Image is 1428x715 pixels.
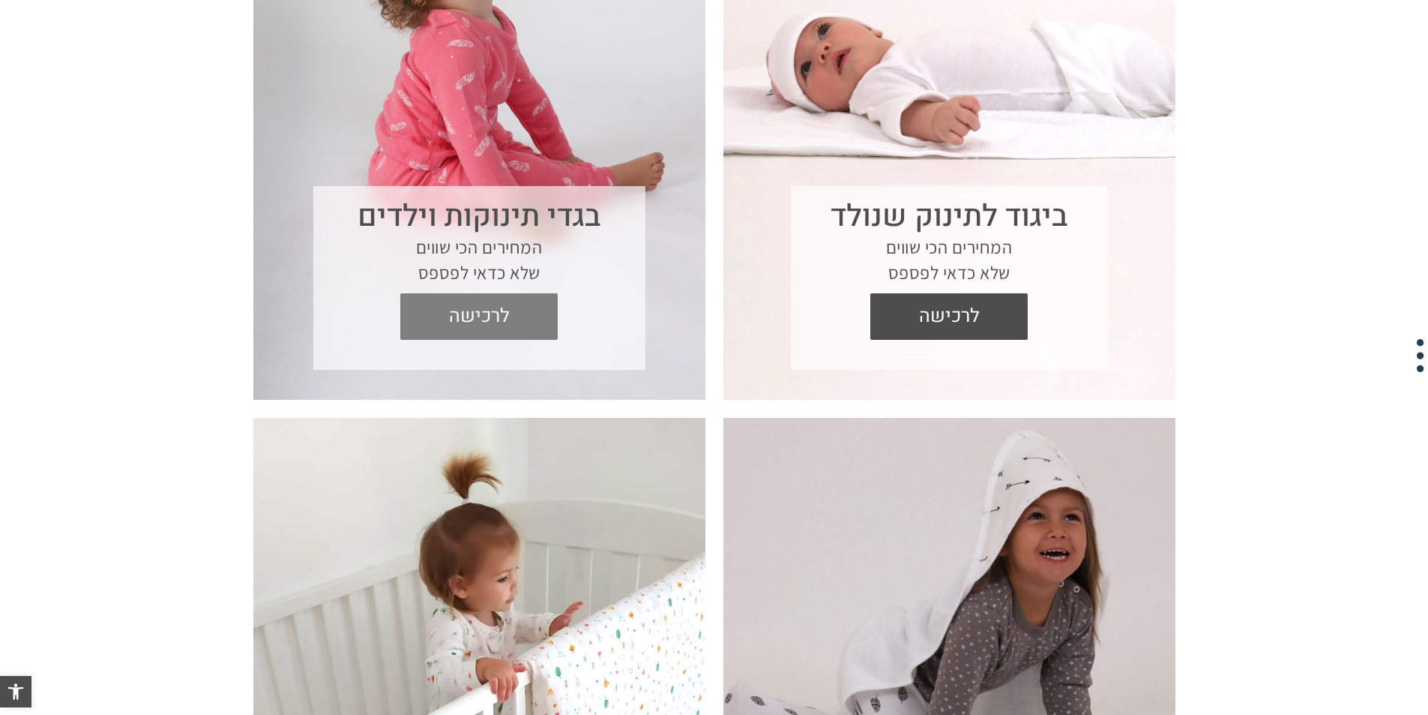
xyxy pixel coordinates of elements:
[343,235,615,285] p: המחירים הכי שווים שלא כדאי לפספס
[882,293,1016,340] span: לרכישה
[412,293,546,340] span: לרכישה
[821,199,1078,235] h3: ביגוד לתינוק שנולד
[821,235,1078,285] p: המחירים הכי שווים שלא כדאי לפספס
[870,293,1028,340] a: לרכישה
[400,293,558,340] a: לרכישה
[343,199,615,235] h3: בגדי תינוקות וילדים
